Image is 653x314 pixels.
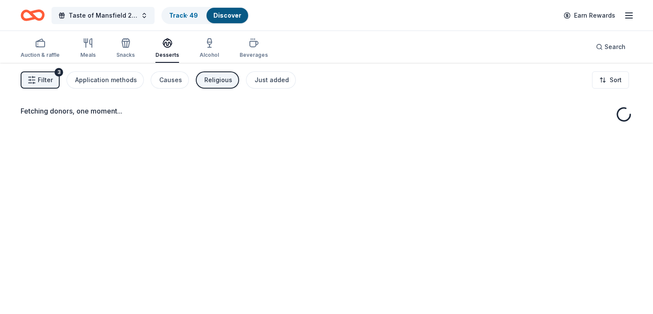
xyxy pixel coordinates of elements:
[159,75,182,85] div: Causes
[67,71,144,89] button: Application methods
[255,75,289,85] div: Just added
[240,52,268,58] div: Beverages
[200,34,219,63] button: Alcohol
[80,34,96,63] button: Meals
[161,7,249,24] button: Track· 49Discover
[604,42,626,52] span: Search
[21,71,60,89] button: Filter3
[55,68,63,77] div: 3
[21,52,60,58] div: Auction & raffle
[116,34,135,63] button: Snacks
[21,5,45,25] a: Home
[75,75,137,85] div: Application methods
[69,10,137,21] span: Taste of Mansfield 2025
[116,52,135,58] div: Snacks
[169,12,198,19] a: Track· 49
[21,106,632,116] div: Fetching donors, one moment...
[21,34,60,63] button: Auction & raffle
[151,71,189,89] button: Causes
[559,8,620,23] a: Earn Rewards
[204,75,232,85] div: Religious
[155,34,179,63] button: Desserts
[213,12,241,19] a: Discover
[246,71,296,89] button: Just added
[196,71,239,89] button: Religious
[38,75,53,85] span: Filter
[610,75,622,85] span: Sort
[200,52,219,58] div: Alcohol
[589,38,632,55] button: Search
[52,7,155,24] button: Taste of Mansfield 2025
[592,71,629,89] button: Sort
[155,52,179,58] div: Desserts
[240,34,268,63] button: Beverages
[80,52,96,58] div: Meals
